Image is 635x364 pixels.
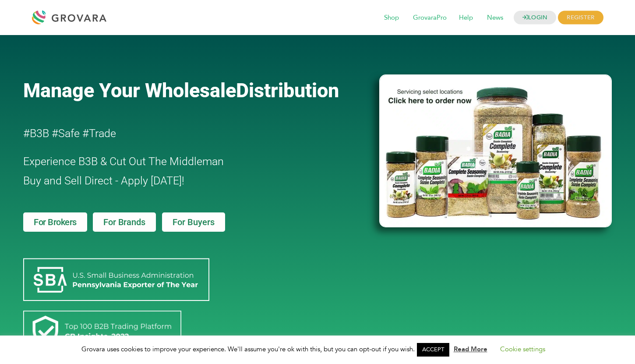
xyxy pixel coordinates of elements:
[378,13,405,23] a: Shop
[23,124,329,143] h2: #B3B #Safe #Trade
[481,13,509,23] a: News
[407,13,453,23] a: GrovaraPro
[514,11,557,25] a: LOGIN
[23,212,87,232] a: For Brokers
[93,212,155,232] a: For Brands
[173,218,215,226] span: For Buyers
[417,343,449,357] a: ACCEPT
[34,218,77,226] span: For Brokers
[500,345,545,353] a: Cookie settings
[481,10,509,26] span: News
[23,155,224,168] span: Experience B3B & Cut Out The Middleman
[162,212,225,232] a: For Buyers
[407,10,453,26] span: GrovaraPro
[81,345,554,353] span: Grovara uses cookies to improve your experience. We'll assume you're ok with this, but you can op...
[23,79,236,102] span: Manage Your Wholesale
[454,345,487,353] a: Read More
[453,13,479,23] a: Help
[103,218,145,226] span: For Brands
[378,10,405,26] span: Shop
[23,79,365,102] a: Manage Your WholesaleDistribution
[236,79,339,102] span: Distribution
[453,10,479,26] span: Help
[558,11,603,25] span: REGISTER
[23,174,184,187] span: Buy and Sell Direct - Apply [DATE]!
